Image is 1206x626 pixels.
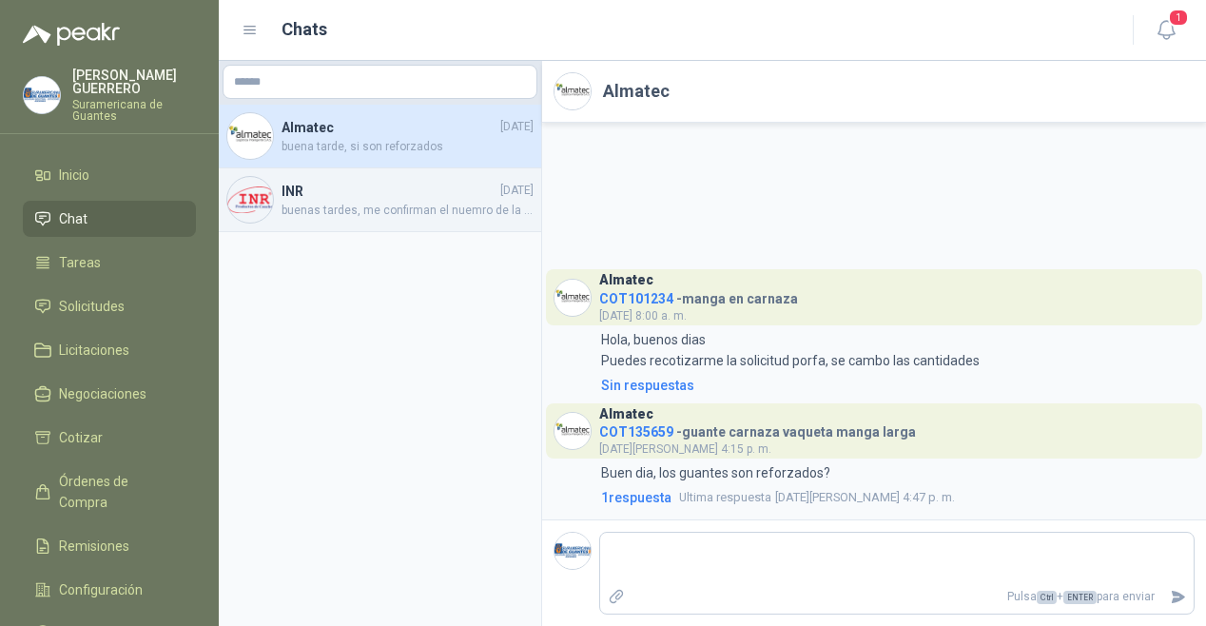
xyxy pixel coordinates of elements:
span: [DATE] [500,118,534,136]
span: buenas tardes, me confirman el nuemro de la guia y la transportadora con la que se envio para hac... [282,202,534,220]
a: Negociaciones [23,376,196,412]
img: Company Logo [227,177,273,223]
a: Inicio [23,157,196,193]
span: Ultima respuesta [679,488,771,507]
span: [DATE][PERSON_NAME] 4:47 p. m. [679,488,955,507]
img: Company Logo [227,113,273,159]
span: Solicitudes [59,296,125,317]
a: 1respuestaUltima respuesta[DATE][PERSON_NAME] 4:47 p. m. [597,487,1195,508]
h4: Almatec [282,117,496,138]
h4: - manga en carnaza [599,286,798,304]
span: Remisiones [59,536,129,557]
img: Logo peakr [23,23,120,46]
button: 1 [1149,13,1183,48]
a: Configuración [23,572,196,608]
span: COT135659 [599,424,673,440]
span: COT101234 [599,291,673,306]
span: Negociaciones [59,383,146,404]
span: [DATE][PERSON_NAME] 4:15 p. m. [599,442,771,456]
span: Tareas [59,252,101,273]
h4: INR [282,181,496,202]
a: Remisiones [23,528,196,564]
img: Company Logo [554,73,591,109]
p: Suramericana de Guantes [72,99,196,122]
span: Licitaciones [59,340,129,361]
h2: Almatec [603,78,670,105]
a: Chat [23,201,196,237]
a: Company LogoINR[DATE]buenas tardes, me confirman el nuemro de la guia y la transportadora con la ... [219,168,541,232]
h3: Almatec [599,409,653,420]
a: Company LogoAlmatec[DATE]buena tarde, si son reforzados [219,105,541,168]
a: Cotizar [23,420,196,456]
label: Adjuntar archivos [600,580,632,614]
span: Órdenes de Compra [59,471,178,513]
span: Configuración [59,579,143,600]
img: Company Logo [554,533,591,569]
span: 1 respuesta [601,487,671,508]
p: Buen dia, los guantes son reforzados? [601,462,830,483]
div: Sin respuestas [601,375,694,396]
h3: Almatec [599,275,653,285]
img: Company Logo [554,413,591,449]
h1: Chats [282,16,327,43]
p: [PERSON_NAME] GUERRERO [72,68,196,95]
p: Pulsa + para enviar [632,580,1163,614]
h4: - guante carnaza vaqueta manga larga [599,420,916,438]
a: Órdenes de Compra [23,463,196,520]
span: Ctrl [1037,591,1057,604]
a: Sin respuestas [597,375,1195,396]
span: Cotizar [59,427,103,448]
a: Licitaciones [23,332,196,368]
p: Hola, buenos dias Puedes recotizarme la solicitud porfa, se cambo las cantidades [601,329,980,371]
span: 1 [1168,9,1189,27]
span: Inicio [59,165,89,186]
img: Company Logo [24,77,60,113]
a: Tareas [23,245,196,281]
img: Company Logo [554,280,591,316]
span: [DATE] 8:00 a. m. [599,309,687,323]
span: buena tarde, si son reforzados [282,138,534,156]
a: Solicitudes [23,288,196,324]
span: Chat [59,208,88,229]
button: Enviar [1162,580,1194,614]
span: ENTER [1063,591,1097,604]
span: [DATE] [500,182,534,200]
